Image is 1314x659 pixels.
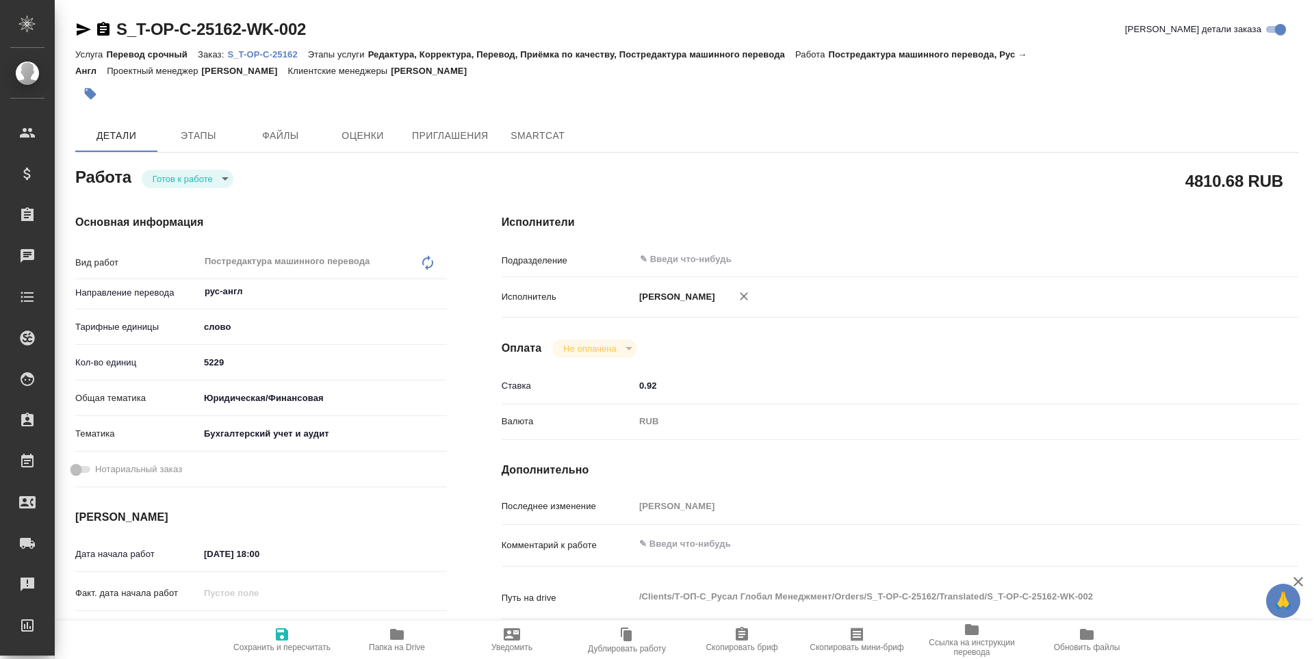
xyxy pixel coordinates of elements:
[116,20,306,38] a: S_T-OP-C-25162-WK-002
[288,66,391,76] p: Клиентские менеджеры
[502,462,1299,478] h4: Дополнительно
[1125,23,1261,36] span: [PERSON_NAME] детали заказа
[227,49,307,60] p: S_T-OP-C-25162
[639,251,1183,268] input: ✎ Введи что-нибудь
[199,619,319,638] input: ✎ Введи что-нибудь
[634,585,1233,608] textarea: /Clients/Т-ОП-С_Русал Глобал Менеджмент/Orders/S_T-OP-C-25162/Translated/S_T-OP-C-25162-WK-002
[75,49,106,60] p: Услуга
[199,583,319,603] input: Пустое поле
[505,127,571,144] span: SmartCat
[412,127,489,144] span: Приглашения
[1272,586,1295,615] span: 🙏
[75,509,447,526] h4: [PERSON_NAME]
[233,643,331,652] span: Сохранить и пересчитать
[634,376,1233,396] input: ✎ Введи что-нибудь
[227,48,307,60] a: S_T-OP-C-25162
[502,591,634,605] p: Путь на drive
[923,638,1021,657] span: Ссылка на инструкции перевода
[1185,169,1283,192] h2: 4810.68 RUB
[199,387,447,410] div: Юридическая/Финансовая
[502,379,634,393] p: Ставка
[569,621,684,659] button: Дублировать работу
[75,79,105,109] button: Добавить тэг
[1266,584,1300,618] button: 🙏
[706,643,777,652] span: Скопировать бриф
[502,415,634,428] p: Валюта
[202,66,288,76] p: [PERSON_NAME]
[75,427,199,441] p: Тематика
[454,621,569,659] button: Уведомить
[684,621,799,659] button: Скопировать бриф
[439,290,442,293] button: Open
[224,621,339,659] button: Сохранить и пересчитать
[308,49,368,60] p: Этапы услуги
[502,539,634,552] p: Комментарий к работе
[106,49,198,60] p: Перевод срочный
[75,320,199,334] p: Тарифные единицы
[552,339,636,358] div: Готов к работе
[502,254,634,268] p: Подразделение
[75,214,447,231] h4: Основная информация
[799,621,914,659] button: Скопировать мини-бриф
[149,173,217,185] button: Готов к работе
[95,21,112,38] button: Скопировать ссылку
[199,422,447,445] div: Бухгалтерский учет и аудит
[914,621,1029,659] button: Ссылка на инструкции перевода
[339,621,454,659] button: Папка на Drive
[75,547,199,561] p: Дата начала работ
[1029,621,1144,659] button: Обновить файлы
[391,66,477,76] p: [PERSON_NAME]
[634,496,1233,516] input: Пустое поле
[75,21,92,38] button: Скопировать ссылку для ЯМессенджера
[107,66,201,76] p: Проектный менеджер
[502,500,634,513] p: Последнее изменение
[634,410,1233,433] div: RUB
[75,164,131,188] h2: Работа
[369,643,425,652] span: Папка на Drive
[95,463,182,476] span: Нотариальный заказ
[142,170,233,188] div: Готов к работе
[166,127,231,144] span: Этапы
[1054,643,1120,652] span: Обновить файлы
[491,643,532,652] span: Уведомить
[83,127,149,144] span: Детали
[502,340,542,357] h4: Оплата
[248,127,313,144] span: Файлы
[368,49,795,60] p: Редактура, Корректура, Перевод, Приёмка по качеству, Постредактура машинного перевода
[199,315,447,339] div: слово
[559,343,620,354] button: Не оплачена
[634,290,715,304] p: [PERSON_NAME]
[502,214,1299,231] h4: Исполнители
[199,352,447,372] input: ✎ Введи что-нибудь
[75,256,199,270] p: Вид работ
[75,391,199,405] p: Общая тематика
[588,644,666,654] span: Дублировать работу
[330,127,396,144] span: Оценки
[810,643,903,652] span: Скопировать мини-бриф
[502,290,634,304] p: Исполнитель
[75,286,199,300] p: Направление перевода
[198,49,227,60] p: Заказ:
[729,281,759,311] button: Удалить исполнителя
[75,356,199,370] p: Кол-во единиц
[199,544,319,564] input: ✎ Введи что-нибудь
[75,586,199,600] p: Факт. дата начала работ
[1225,258,1228,261] button: Open
[795,49,829,60] p: Работа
